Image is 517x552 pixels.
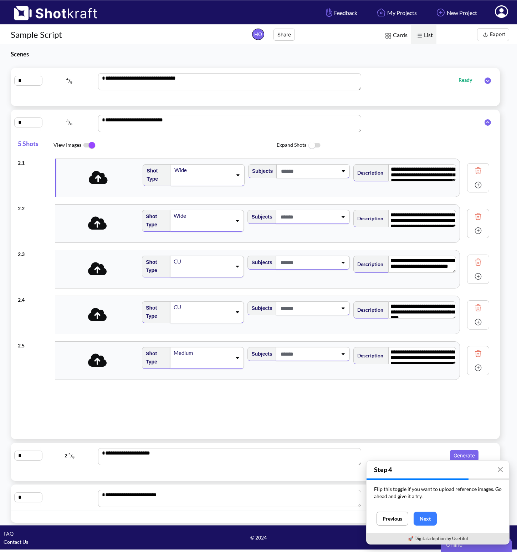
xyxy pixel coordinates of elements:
a: My Projects [370,3,422,22]
a: New Project [429,3,482,22]
span: Feedback [324,9,357,17]
img: Add Icon [473,317,483,327]
div: 2 . 1 [18,155,51,167]
span: / [43,117,96,128]
img: Hand Icon [324,6,334,19]
button: Export [477,28,509,41]
span: 5 Shots [18,136,53,155]
button: Share [273,29,295,41]
span: 8 [70,80,72,84]
span: Description [354,304,383,316]
img: Trash Icon [473,348,483,359]
button: Next [414,512,437,526]
img: Trash Icon [473,302,483,313]
span: Description [354,350,383,361]
span: © 2024 [174,533,344,542]
span: Shot Type [142,211,167,231]
img: Add Icon [473,225,483,236]
span: 4 [66,77,68,81]
p: Flip this toggle if you want to upload reference images. Go ahead and give it a try. [374,486,502,500]
span: Expand Shots [277,138,500,153]
h3: Scenes [11,50,241,58]
img: List Icon [415,31,424,40]
a: FAQ [4,531,14,537]
img: Export Icon [481,30,490,39]
div: Medium [173,348,231,358]
img: Add Icon [473,180,483,190]
div: CU [173,257,231,266]
span: List [411,25,436,46]
span: 3 [66,119,68,123]
img: Trash Icon [473,257,483,267]
div: Terms of Use [343,538,513,546]
span: 8 [72,455,75,459]
span: Shot Type [142,348,167,368]
img: Add Icon [435,6,447,19]
span: Subjects [248,211,272,223]
span: Subjects [248,257,272,269]
img: ToggleOff Icon [306,138,322,153]
span: / [43,75,96,86]
button: Previous [377,512,408,526]
span: Subjects [248,348,272,360]
span: Shot Type [143,165,168,185]
img: Add Icon [473,362,483,373]
span: 5 [68,452,71,456]
div: Privacy Policy [343,530,513,538]
span: Description [354,212,383,224]
span: Subjects [248,302,272,314]
a: Contact Us [4,539,28,545]
img: ToggleOn Icon [81,138,97,153]
span: Shot Type [142,302,167,322]
span: Subjects [249,165,273,177]
span: HO [252,29,264,40]
span: 8 [70,122,72,126]
div: Wide [173,211,231,221]
span: Cards [380,25,411,46]
div: 2 . 5 [18,338,51,350]
span: Shot Type [142,256,167,276]
div: CU [173,302,231,312]
span: Description [354,167,383,179]
span: Description [354,258,383,270]
span: Ready [459,76,479,84]
div: Wide [174,165,232,175]
div: Online [5,4,66,13]
div: 2 . 4 [18,292,51,304]
span: 2 / [43,450,96,461]
img: Add Icon [473,271,483,282]
div: 2 . 3 [18,246,51,258]
h3: Step 4 [367,461,509,478]
img: Trash Icon [473,165,483,176]
img: Card Icon [384,31,393,40]
img: Trash Icon [473,211,483,222]
button: Generate [450,450,478,461]
img: Home Icon [375,6,387,19]
a: 🚀 Digital adoption by Usetiful [408,536,468,541]
div: 2 . 2 [18,201,51,212]
span: View Images [53,138,277,153]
